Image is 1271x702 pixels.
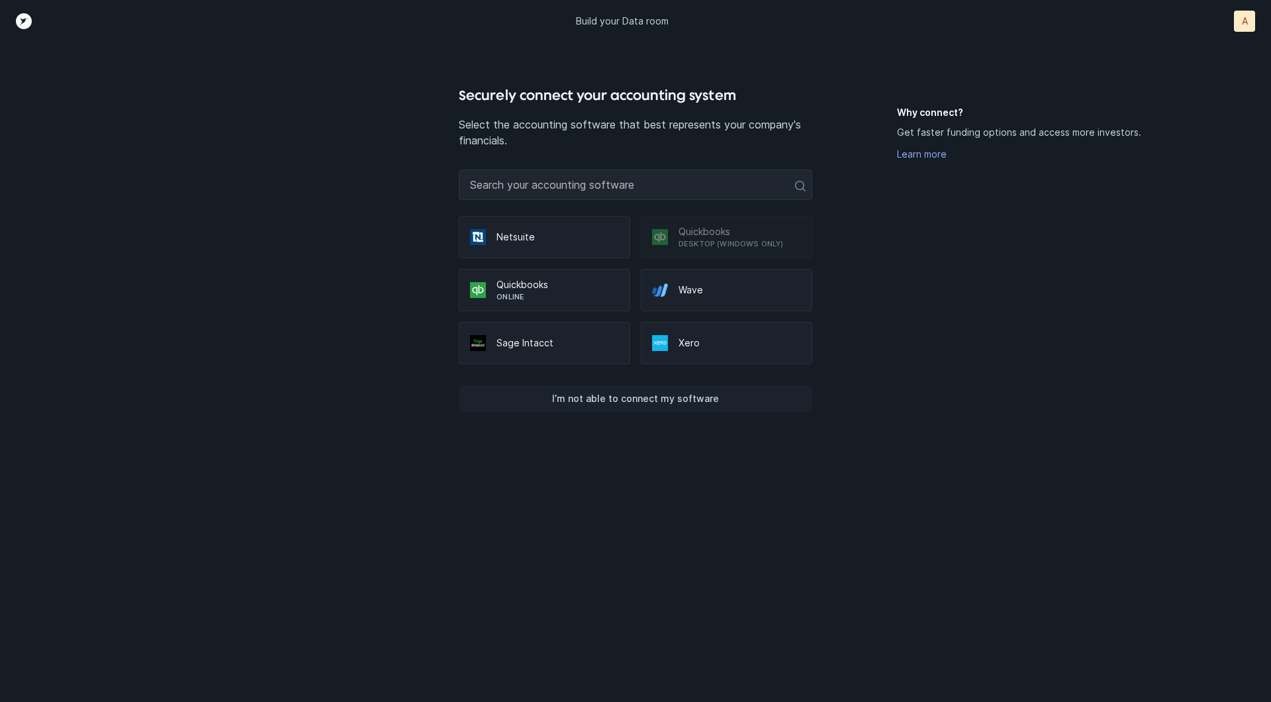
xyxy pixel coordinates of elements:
[679,225,801,238] p: Quickbooks
[496,336,619,350] p: Sage Intacct
[459,170,812,200] input: Search your accounting software
[496,230,619,244] p: Netsuite
[641,322,812,364] div: Xero
[459,269,630,311] div: QuickbooksOnline
[459,117,812,148] p: Select the accounting software that best represents your company's financials.
[459,216,630,258] div: Netsuite
[641,269,812,311] div: Wave
[459,385,812,412] button: I’m not able to connect my software
[897,148,947,160] a: Learn more
[897,125,1141,140] p: Get faster funding options and access more investors.
[496,291,619,302] p: Online
[459,85,812,106] h4: Securely connect your accounting system
[459,322,630,364] div: Sage Intacct
[897,106,1165,119] h5: Why connect?
[679,336,801,350] p: Xero
[1234,11,1255,32] button: A
[576,15,669,28] p: Build your Data room
[641,216,812,258] div: QuickbooksDesktop (Windows only)
[679,283,801,297] p: Wave
[679,238,801,249] p: Desktop (Windows only)
[552,391,719,407] p: I’m not able to connect my software
[1242,15,1248,28] p: A
[496,278,619,291] p: Quickbooks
